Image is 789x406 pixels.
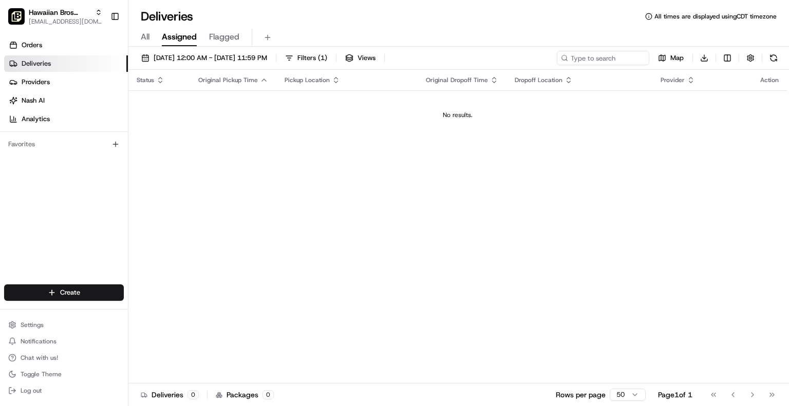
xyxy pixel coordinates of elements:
[426,76,488,84] span: Original Dropoff Time
[658,390,692,400] div: Page 1 of 1
[670,53,684,63] span: Map
[4,284,124,301] button: Create
[341,51,380,65] button: Views
[760,76,779,84] div: Action
[4,351,124,365] button: Chat with us!
[4,136,124,152] div: Favorites
[29,17,102,26] button: [EMAIL_ADDRESS][DOMAIN_NAME]
[4,4,106,29] button: Hawaiian Bros (Addison TX_Belt Line)Hawaiian Bros (Addison TX_Belt Line)[EMAIL_ADDRESS][DOMAIN_NAME]
[21,321,44,329] span: Settings
[187,390,199,399] div: 0
[162,31,197,43] span: Assigned
[4,334,124,349] button: Notifications
[4,383,124,398] button: Log out
[8,8,25,25] img: Hawaiian Bros (Addison TX_Belt Line)
[21,337,57,345] span: Notifications
[4,55,128,72] a: Deliveries
[22,59,51,68] span: Deliveries
[262,390,274,399] div: 0
[358,53,375,63] span: Views
[133,111,783,119] div: No results.
[661,76,685,84] span: Provider
[4,367,124,381] button: Toggle Theme
[4,74,128,90] a: Providers
[285,76,330,84] span: Pickup Location
[653,51,688,65] button: Map
[137,76,154,84] span: Status
[29,7,91,17] button: Hawaiian Bros (Addison TX_Belt Line)
[21,370,62,378] span: Toggle Theme
[141,31,149,43] span: All
[280,51,332,65] button: Filters(1)
[4,318,124,332] button: Settings
[141,390,199,400] div: Deliveries
[515,76,562,84] span: Dropoff Location
[60,288,80,297] span: Create
[557,51,649,65] input: Type to search
[154,53,267,63] span: [DATE] 12:00 AM - [DATE] 11:59 PM
[21,354,58,362] span: Chat with us!
[141,8,193,25] h1: Deliveries
[766,51,781,65] button: Refresh
[4,37,128,53] a: Orders
[318,53,327,63] span: ( 1 )
[4,111,128,127] a: Analytics
[556,390,606,400] p: Rows per page
[209,31,239,43] span: Flagged
[21,386,42,395] span: Log out
[137,51,272,65] button: [DATE] 12:00 AM - [DATE] 11:59 PM
[198,76,258,84] span: Original Pickup Time
[22,78,50,87] span: Providers
[22,96,45,105] span: Nash AI
[22,114,50,124] span: Analytics
[297,53,327,63] span: Filters
[4,92,128,109] a: Nash AI
[654,12,777,21] span: All times are displayed using CDT timezone
[22,41,42,50] span: Orders
[216,390,274,400] div: Packages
